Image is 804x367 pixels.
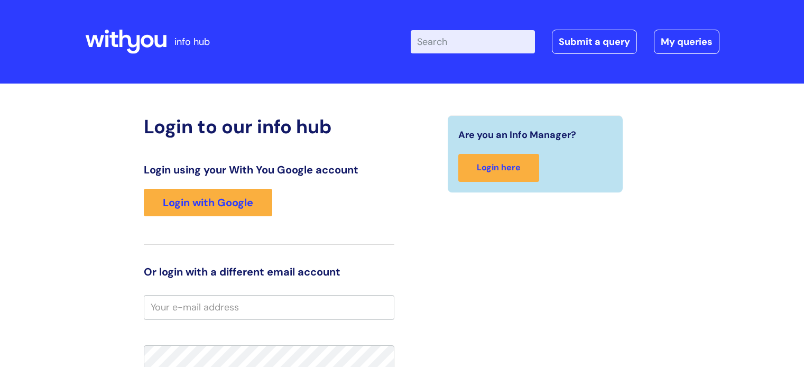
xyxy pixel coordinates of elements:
[411,30,535,53] input: Search
[458,126,576,143] span: Are you an Info Manager?
[144,115,394,138] h2: Login to our info hub
[144,163,394,176] h3: Login using your With You Google account
[144,189,272,216] a: Login with Google
[144,265,394,278] h3: Or login with a different email account
[654,30,719,54] a: My queries
[552,30,637,54] a: Submit a query
[144,295,394,319] input: Your e-mail address
[458,154,539,182] a: Login here
[174,33,210,50] p: info hub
